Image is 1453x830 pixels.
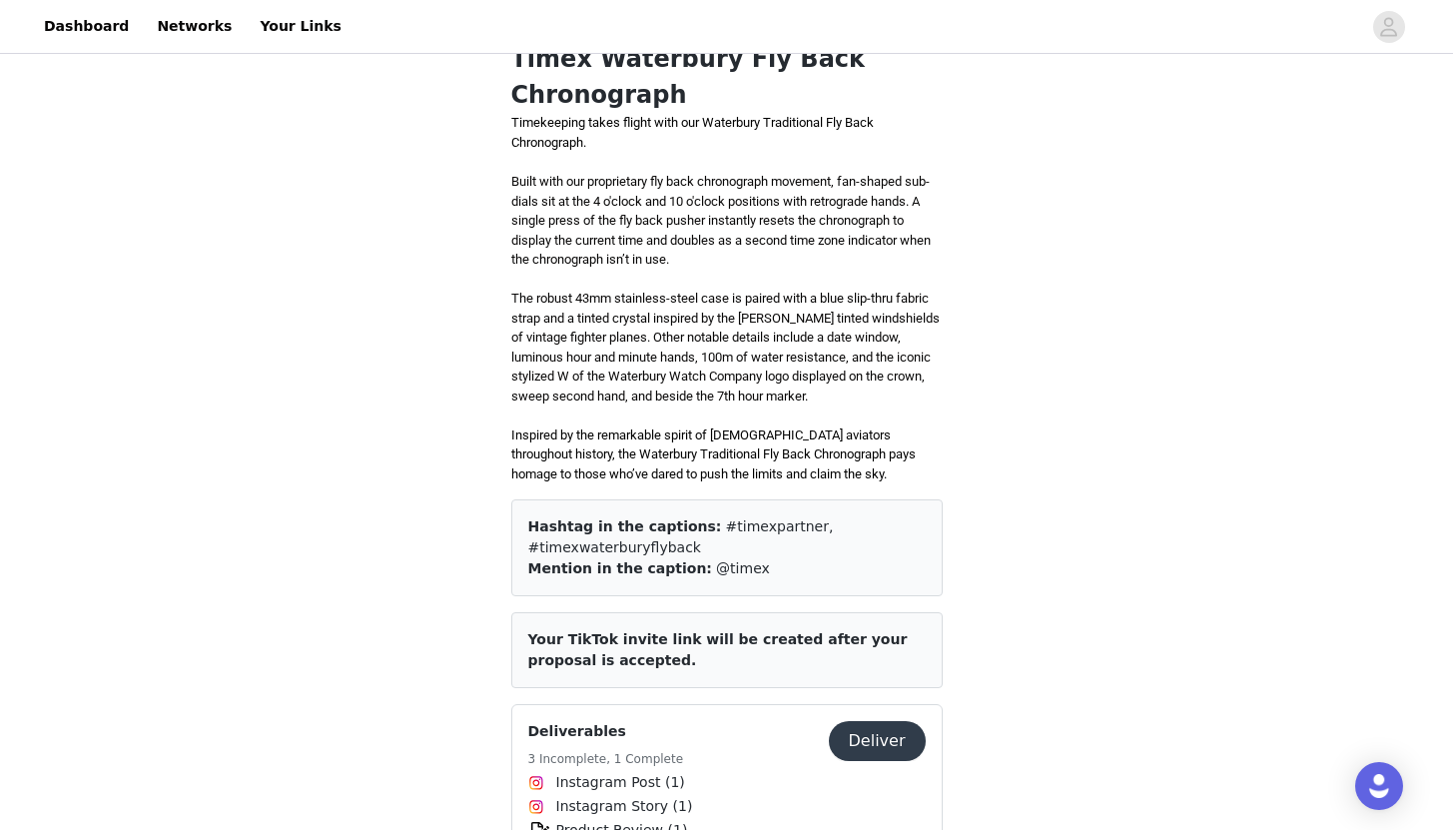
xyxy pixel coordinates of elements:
[556,796,693,817] span: Instagram Story (1)
[528,631,908,668] span: Your TikTok invite link will be created after your proposal is accepted.
[1355,762,1403,810] div: Open Intercom Messenger
[511,427,916,481] span: Inspired by the remarkable spirit of [DEMOGRAPHIC_DATA] aviators throughout history, the Waterbur...
[528,560,712,576] span: Mention in the caption:
[1379,11,1398,43] div: avatar
[528,721,684,742] h4: Deliverables
[511,115,874,150] span: Timekeeping takes flight with our Waterbury Traditional Fly Back Chronograph.
[716,560,770,576] span: @timex
[528,799,544,815] img: Instagram Icon
[528,750,684,768] h5: 3 Incomplete, 1 Complete
[528,775,544,791] img: Instagram Icon
[32,4,141,49] a: Dashboard
[145,4,244,49] a: Networks
[528,518,722,534] span: Hashtag in the captions:
[829,721,926,761] button: Deliver
[556,772,685,793] span: Instagram Post (1)
[511,291,940,404] span: The robust 43mm stainless-steel case is paired with a blue slip-thru fabric strap and a tinted cr...
[511,41,943,113] h1: Timex Waterbury Fly Back Chronograph
[248,4,354,49] a: Your Links
[511,174,931,267] span: Built with our proprietary fly back chronograph movement, fan-shaped sub-dials sit at the 4 o'clo...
